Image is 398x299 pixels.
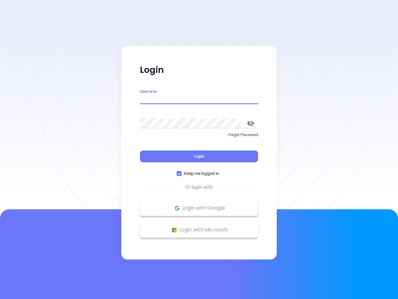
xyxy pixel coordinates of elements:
[140,132,258,138] p: Forgot Password
[140,132,258,143] a: Forgot Password
[182,183,216,191] span: Or login with
[243,116,258,131] button: toggle password visibility
[182,170,221,177] span: Keep me logged in
[140,222,258,238] button: Microsoft Logo Login with Microsoft
[143,225,255,235] p: Login with Microsoft
[143,203,255,213] p: Login with Google
[194,154,204,159] span: Login
[140,200,258,216] button: Google Logo Login with Google
[170,226,178,234] img: Microsoft Logo
[140,90,157,93] label: Username
[140,150,258,162] button: Login
[173,204,181,212] img: Google Logo
[140,64,258,76] p: Login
